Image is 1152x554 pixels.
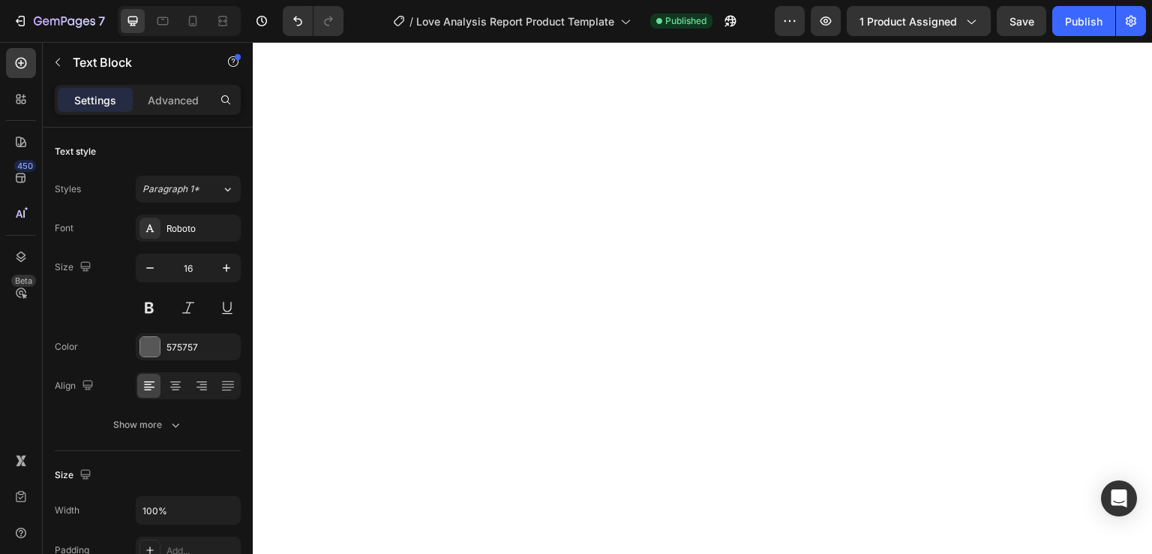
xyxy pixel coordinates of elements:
[14,160,36,172] div: 450
[166,341,237,354] div: 575757
[136,497,240,524] input: Auto
[847,6,991,36] button: 1 product assigned
[253,42,1152,554] iframe: Design area
[409,14,413,29] span: /
[55,376,97,396] div: Align
[283,6,343,36] div: Undo/Redo
[1009,15,1034,28] span: Save
[55,182,81,196] div: Styles
[55,504,79,517] div: Width
[73,53,200,71] p: Text Block
[148,92,199,108] p: Advanced
[859,14,957,29] span: 1 product assigned
[1065,14,1102,29] div: Publish
[142,182,199,196] span: Paragraph 1*
[55,145,96,158] div: Text style
[416,14,614,29] span: Love Analysis Report Product Template
[6,6,112,36] button: 7
[113,417,183,432] div: Show more
[136,176,241,203] button: Paragraph 1*
[55,257,94,278] div: Size
[55,340,78,354] div: Color
[1101,480,1137,516] div: Open Intercom Messenger
[55,465,94,486] div: Size
[166,222,237,236] div: Roboto
[55,411,241,438] button: Show more
[997,6,1046,36] button: Save
[98,12,105,30] p: 7
[1052,6,1115,36] button: Publish
[74,92,116,108] p: Settings
[11,275,36,287] div: Beta
[665,14,706,28] span: Published
[55,221,73,235] div: Font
